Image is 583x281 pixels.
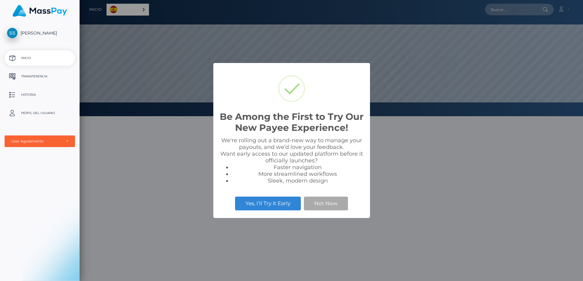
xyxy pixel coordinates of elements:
p: Inicio [7,54,73,63]
p: Perfil del usuario [7,109,73,118]
li: More streamlined workflows [232,171,364,177]
img: MassPay [13,5,67,17]
p: Transferencia [7,72,73,81]
span: [PERSON_NAME] [5,30,75,36]
h2: Be Among the First to Try Our New Payee Experience! [219,111,364,133]
div: We're rolling out a brand-new way to manage your payouts, and we’d love your feedback. Want early... [219,137,364,184]
p: Historia [7,90,73,99]
button: Yes, I’ll Try It Early [235,197,301,210]
button: Not Now [304,197,348,210]
li: Sleek, modern design [232,177,364,184]
div: User Agreements [11,139,62,144]
button: User Agreements [5,135,75,147]
li: Faster navigation [232,164,364,171]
